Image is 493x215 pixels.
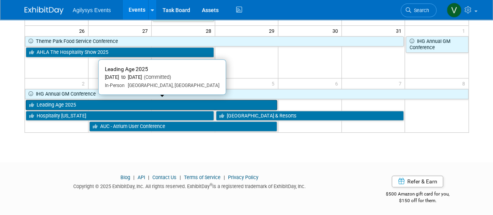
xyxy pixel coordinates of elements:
[366,186,469,204] div: $500 Amazon gift card for you,
[26,100,277,110] a: Leading Age 2025
[398,78,405,88] span: 7
[447,3,461,18] img: Vaitiare Munoz
[125,83,219,88] span: [GEOGRAPHIC_DATA], [GEOGRAPHIC_DATA]
[210,183,212,187] sup: ®
[25,89,468,99] a: IHG Annual GM Conference
[131,174,136,180] span: |
[78,26,88,36] span: 26
[141,26,151,36] span: 27
[105,83,125,88] span: In-Person
[73,7,111,13] span: Agilysys Events
[205,26,215,36] span: 28
[26,111,214,121] a: Hospitality [US_STATE]
[334,78,341,88] span: 6
[89,121,277,131] a: AUC - Atrium User Conference
[25,36,404,46] a: Theme Park Food Service Conference
[271,78,278,88] span: 5
[216,111,404,121] a: [GEOGRAPHIC_DATA] & Resorts
[401,4,436,17] a: Search
[366,197,469,204] div: $150 off for them.
[222,174,227,180] span: |
[105,74,219,81] div: [DATE] to [DATE]
[461,78,468,88] span: 8
[25,7,64,14] img: ExhibitDay
[184,174,221,180] a: Terms of Service
[461,26,468,36] span: 1
[26,47,214,57] a: AHLA The Hospitality Show 2025
[406,36,468,52] a: IHG Annual GM Conference
[392,176,443,187] a: Refer & Earn
[138,174,145,180] a: API
[332,26,341,36] span: 30
[395,26,405,36] span: 31
[178,174,183,180] span: |
[146,174,151,180] span: |
[142,74,171,80] span: (Committed)
[411,7,429,13] span: Search
[120,174,130,180] a: Blog
[81,78,88,88] span: 2
[25,181,355,190] div: Copyright © 2025 ExhibitDay, Inc. All rights reserved. ExhibitDay is a registered trademark of Ex...
[228,174,258,180] a: Privacy Policy
[152,174,177,180] a: Contact Us
[268,26,278,36] span: 29
[105,66,148,72] span: Leading Age 2025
